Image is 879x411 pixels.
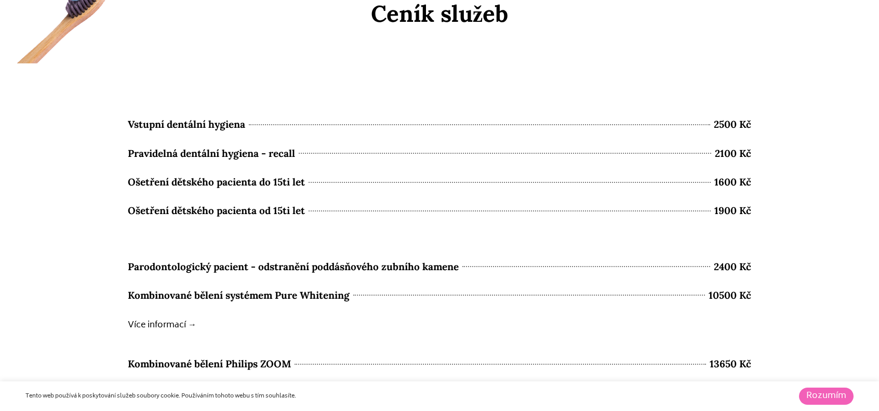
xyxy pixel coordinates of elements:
[128,144,751,168] a: Pravidelná dentální hygiena - recall 2100 Kč
[128,286,350,304] span: Kombinované bělení systémem Pure Whitening
[128,202,751,252] a: Ošetření dětského pacienta od 15ti let 1900 Kč
[715,144,751,163] span: 2100 Kč
[799,388,854,405] a: Rozumím
[714,115,751,134] span: 2500 Kč
[128,144,295,163] span: Pravidelná dentální hygiena - recall
[128,318,196,333] b: Více informací →
[128,173,751,196] a: Ošetření dětského pacienta do 15ti let 1600 Kč
[128,173,305,191] span: Ošetření dětského pacienta do 15ti let
[710,355,751,373] span: 13650 Kč
[714,173,751,191] span: 1600 Kč
[128,286,751,350] a: Kombinované bělení systémem Pure Whitening 10500 Kč Více informací →
[714,202,751,220] span: 1900 Kč
[128,115,245,134] span: Vstupní dentální hygiena
[709,286,751,304] span: 10500 Kč
[128,258,459,276] span: Parodontologický pacient - odstranění poddásňového zubního kamene
[128,202,305,220] span: Ošetření dětského pacienta od 15ti let
[714,258,751,276] span: 2400 Kč
[128,258,751,281] a: Parodontologický pacient - odstranění poddásňového zubního kamene 2400 Kč
[128,115,751,139] a: Vstupní dentální hygiena 2500 Kč
[25,392,605,401] div: Tento web používá k poskytování služeb soubory cookie. Používáním tohoto webu s tím souhlasíte.
[128,355,291,373] span: Kombinované bělení Philips ZOOM
[128,355,751,405] a: Kombinované bělení Philips ZOOM 13650 Kč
